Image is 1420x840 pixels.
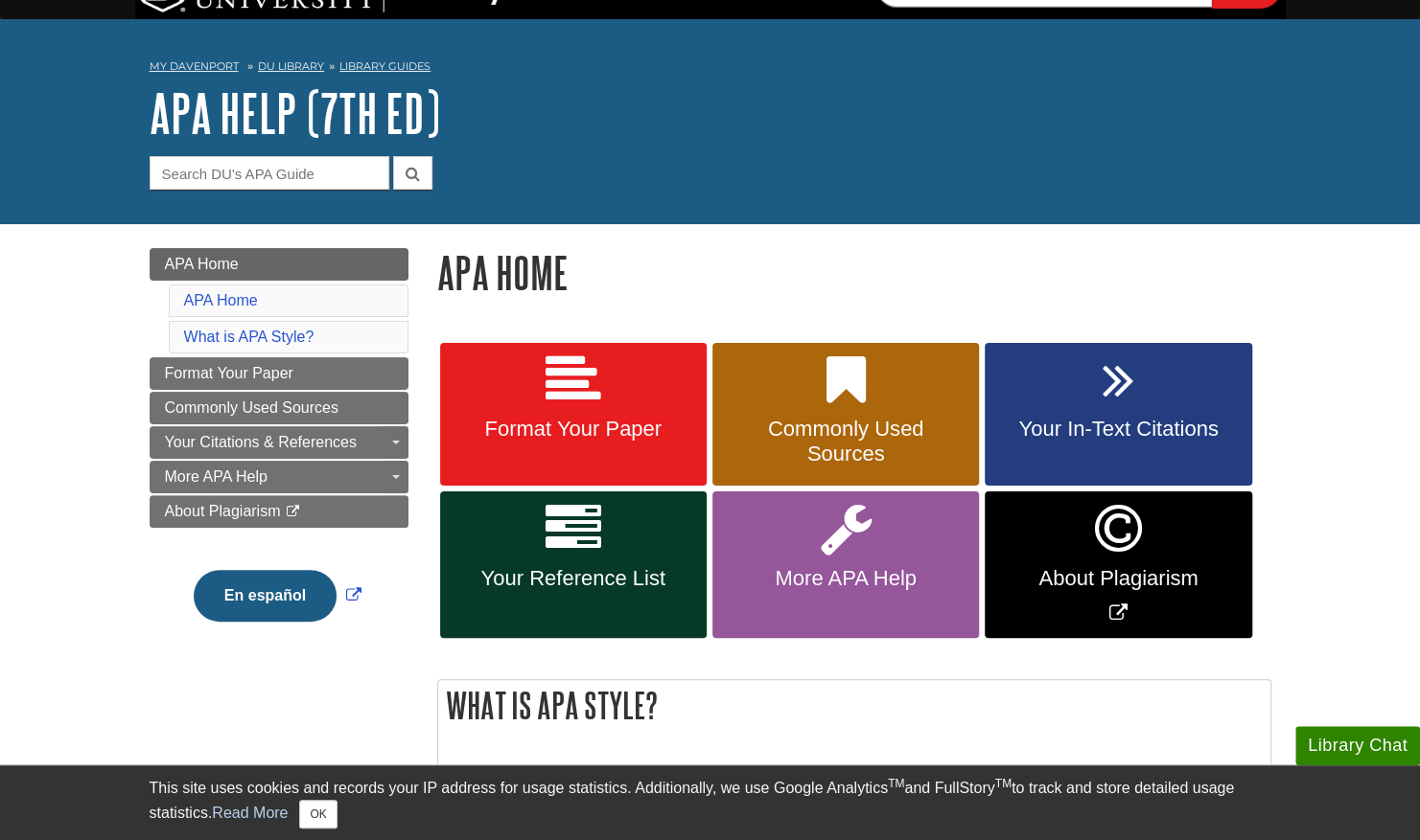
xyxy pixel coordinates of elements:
[888,777,904,790] sup: TM
[440,491,707,638] a: Your Reference List
[150,495,408,528] a: About Plagiarism
[437,248,1271,297] h1: APA Home
[438,680,1270,731] h2: What is APA Style?
[454,566,692,591] span: Your Reference List
[150,83,440,143] a: APA Help (7th Ed)
[165,256,239,272] span: APA Home
[184,292,258,308] a: APA Home
[165,468,268,485] span: More APA Help
[150,392,408,424] a: Commonly Used Sources
[712,343,979,487] a: Commonly Used Sources
[999,417,1237,442] span: Your In-Text Citations
[454,417,692,442] span: Format Your Paper
[712,491,979,638] a: More APA Help
[299,800,337,829] button: Close
[150,58,239,75] a: My Davenport
[1295,726,1420,765] button: Library Chat
[285,506,301,518] i: This link opens in a new window
[194,570,337,622] button: En español
[150,461,408,493] a: More APA Help
[727,566,965,591] span: More APA Help
[150,156,389,190] input: Search DU's APA Guide
[258,59,324,73] a: DU Library
[985,343,1251,487] a: Your In-Text Citations
[212,805,288,821] a: Read More
[999,566,1237,591] span: About Plagiarism
[985,491,1251,638] a: Link opens in new window
[165,399,338,416] span: Commonly Used Sources
[150,54,1271,84] nav: breadcrumb
[339,59,431,73] a: Library Guides
[995,777,1012,790] sup: TM
[150,357,408,390] a: Format Your Paper
[165,434,357,450] span: Your Citations & References
[165,503,281,519] span: About Plagiarism
[150,248,408,281] a: APA Home
[440,343,707,487] a: Format Your Paper
[165,365,293,381] span: Format Your Paper
[189,587,366,603] a: Link opens in new window
[727,417,965,466] span: Commonly Used Sources
[184,329,314,345] a: What is APA Style?
[150,426,408,459] a: Your Citations & References
[150,777,1271,829] div: This site uses cookies and records your IP address for usage statistics. Additionally, we use Goo...
[150,248,408,654] div: Guide Page Menu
